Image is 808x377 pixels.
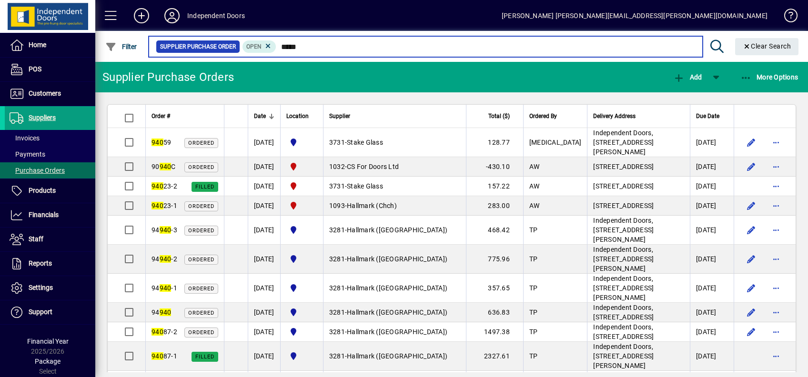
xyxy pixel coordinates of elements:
a: Invoices [5,130,95,146]
span: Cromwell Central Otago [286,326,317,337]
span: Ordered [188,228,214,234]
button: Edit [744,280,759,296]
a: Financials [5,203,95,227]
button: Edit [744,222,759,238]
div: Date [254,111,274,121]
td: - [323,342,466,371]
button: Edit [744,159,759,174]
span: 90 C [151,163,176,170]
button: More options [768,305,784,320]
span: Delivery Address [593,111,636,121]
span: Financials [29,211,59,218]
span: 87-1 [151,352,177,360]
span: Cromwell Central Otago [286,137,317,148]
td: [DATE] [690,274,734,303]
button: Edit [744,305,759,320]
span: Order # [151,111,170,121]
span: TP [529,226,538,234]
a: Reports [5,252,95,276]
a: Staff [5,228,95,251]
span: AW [529,182,540,190]
em: 940 [160,308,172,316]
span: Ordered [188,329,214,336]
span: Christchurch [286,180,317,192]
span: Ordered [188,257,214,263]
span: Location [286,111,309,121]
div: Supplier [329,111,460,121]
a: Home [5,33,95,57]
td: 636.83 [466,303,523,322]
div: Location [286,111,317,121]
button: More options [768,135,784,150]
span: AW [529,163,540,170]
span: 94 -3 [151,226,177,234]
em: 940 [160,255,172,263]
span: Due Date [696,111,719,121]
button: More options [768,280,784,296]
td: [DATE] [248,303,280,322]
span: 94 -1 [151,284,177,292]
span: Hallmark ([GEOGRAPHIC_DATA]) [347,352,447,360]
em: 940 [151,139,163,146]
div: Independent Doors [187,8,245,23]
em: 940 [151,182,163,190]
span: Payments [10,150,45,158]
td: [DATE] [248,274,280,303]
mat-chip: Completion Status: Open [242,40,276,53]
em: 940 [151,202,163,209]
span: 1093 [329,202,345,209]
span: Reports [29,259,52,267]
td: [DATE] [690,177,734,196]
span: Hallmark ([GEOGRAPHIC_DATA]) [347,308,447,316]
td: 2327.61 [466,342,523,371]
span: More Options [740,73,798,81]
span: Filled [195,354,214,360]
span: Ordered By [529,111,557,121]
td: [STREET_ADDRESS] [587,196,690,216]
span: Package [35,357,61,365]
td: 157.22 [466,177,523,196]
span: Ordered [188,286,214,292]
td: [DATE] [248,177,280,196]
span: 3281 [329,255,345,263]
span: Cromwell Central Otago [286,282,317,294]
td: [DATE] [248,157,280,177]
td: [DATE] [248,322,280,342]
span: Stake Glass [347,182,383,190]
span: Cromwell Central Otago [286,224,317,236]
span: Supplier [329,111,350,121]
span: 3731 [329,182,345,190]
button: Add [671,69,704,86]
span: POS [29,65,41,73]
span: 3281 [329,226,345,234]
button: Edit [744,135,759,150]
span: Cromwell Central Otago [286,350,317,362]
span: Customers [29,89,61,97]
td: 1497.38 [466,322,523,342]
span: Open [246,43,262,50]
div: [PERSON_NAME] [PERSON_NAME][EMAIL_ADDRESS][PERSON_NAME][DOMAIN_NAME] [502,8,768,23]
span: Cromwell Central Otago [286,253,317,265]
td: [DATE] [690,128,734,157]
span: 87-2 [151,328,177,336]
td: [DATE] [248,128,280,157]
td: Independent Doors, [STREET_ADDRESS][PERSON_NAME] [587,274,690,303]
td: - [323,322,466,342]
span: Total ($) [488,111,510,121]
span: Home [29,41,46,49]
span: Financial Year [27,337,69,345]
button: Edit [744,324,759,339]
span: 23-1 [151,202,177,209]
span: TP [529,284,538,292]
td: [STREET_ADDRESS] [587,177,690,196]
td: [DATE] [690,322,734,342]
td: [STREET_ADDRESS] [587,157,690,177]
button: Edit [744,251,759,267]
span: Hallmark ([GEOGRAPHIC_DATA]) [347,226,447,234]
span: Settings [29,284,53,291]
span: 3281 [329,352,345,360]
span: 3281 [329,308,345,316]
a: Purchase Orders [5,162,95,179]
span: Suppliers [29,114,56,121]
span: Supplier Purchase Order [160,42,236,51]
